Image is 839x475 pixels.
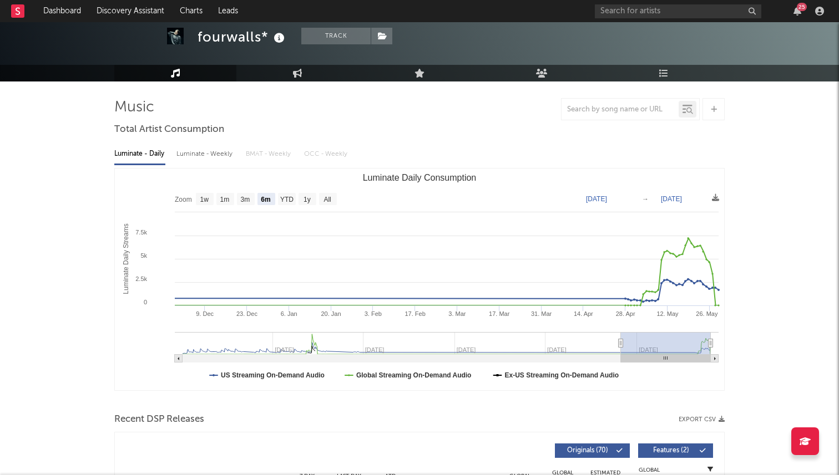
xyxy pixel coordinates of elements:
[489,310,510,317] text: 17. Mar
[304,196,311,203] text: 1y
[365,310,382,317] text: 3. Feb
[114,413,204,426] span: Recent DSP Releases
[261,196,270,203] text: 6m
[220,196,230,203] text: 1m
[574,310,593,317] text: 14. Apr
[241,196,250,203] text: 3m
[135,275,147,282] text: 2.5k
[140,252,147,259] text: 5k
[122,223,130,294] text: Luminate Daily Streams
[236,310,257,317] text: 23. Dec
[405,310,425,317] text: 17. Feb
[531,310,552,317] text: 31. Mar
[645,447,696,454] span: Features ( 2 )
[135,229,147,236] text: 7.5k
[176,145,235,164] div: Luminate - Weekly
[642,195,649,203] text: →
[562,447,613,454] span: Originals ( 70 )
[281,310,297,317] text: 6. Jan
[356,371,472,379] text: Global Streaming On-Demand Audio
[301,28,371,44] button: Track
[696,310,718,317] text: 26. May
[638,443,713,458] button: Features(2)
[175,196,192,203] text: Zoom
[198,28,287,46] div: fourwalls*
[321,310,341,317] text: 20. Jan
[656,310,679,317] text: 12. May
[448,310,466,317] text: 3. Mar
[661,195,682,203] text: [DATE]
[562,105,679,114] input: Search by song name or URL
[221,371,325,379] text: US Streaming On-Demand Audio
[595,4,761,18] input: Search for artists
[280,196,294,203] text: YTD
[200,196,209,203] text: 1w
[114,123,224,136] span: Total Artist Consumption
[196,310,214,317] text: 9. Dec
[616,310,635,317] text: 28. Apr
[505,371,619,379] text: Ex-US Streaming On-Demand Audio
[363,173,477,182] text: Luminate Daily Consumption
[679,416,725,423] button: Export CSV
[586,195,607,203] text: [DATE]
[797,3,807,11] div: 25
[115,168,724,390] svg: Luminate Daily Consumption
[324,196,331,203] text: All
[793,7,801,16] button: 25
[555,443,630,458] button: Originals(70)
[114,145,165,164] div: Luminate - Daily
[144,299,147,305] text: 0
